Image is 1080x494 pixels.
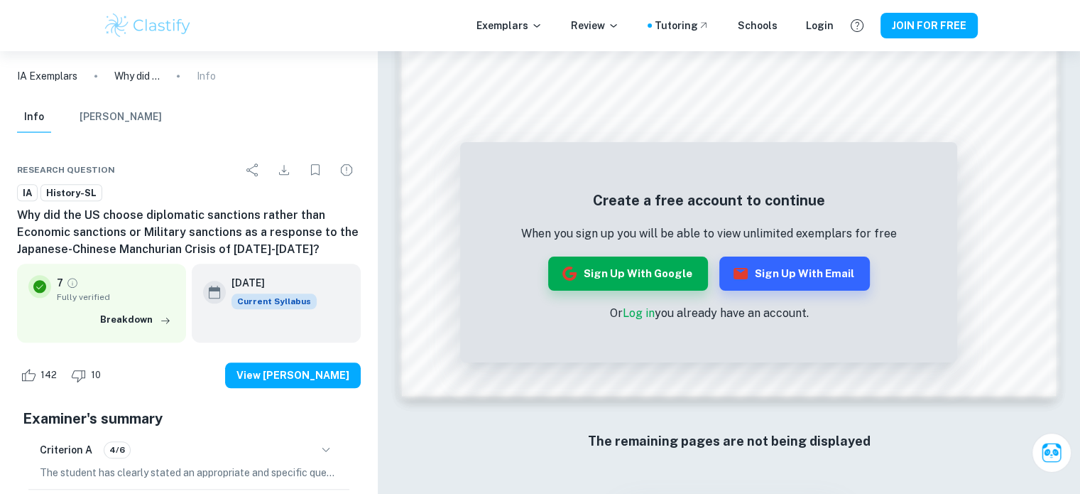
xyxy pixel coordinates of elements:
span: 142 [33,368,65,382]
span: IA [18,186,37,200]
button: [PERSON_NAME] [80,102,162,133]
a: Log in [622,306,654,320]
h5: Examiner's summary [23,408,355,429]
span: History-SL [41,186,102,200]
span: Current Syllabus [231,294,317,309]
p: Info [197,68,216,84]
span: Research question [17,163,115,176]
a: Grade fully verified [66,276,79,289]
div: Share [239,156,267,184]
h5: Create a free account to continue [521,190,897,211]
div: This exemplar is based on the current syllabus. Feel free to refer to it for inspiration/ideas wh... [231,294,317,309]
button: Ask Clai [1032,433,1071,473]
button: Sign up with Google [548,257,708,291]
span: 10 [83,368,109,382]
a: Schools [738,18,778,33]
p: Or you already have an account. [521,305,897,322]
p: The student has clearly stated an appropriate and specific question for their historical investig... [40,465,338,480]
p: When you sign up you will be able to view unlimited exemplars for free [521,225,897,242]
a: Tutoring [655,18,709,33]
h6: [DATE] [231,275,305,291]
h6: Why did the US choose diplomatic sanctions rather than Economic sanctions or Military sanctions a... [17,207,361,258]
h6: The remaining pages are not being displayed [430,431,1028,451]
a: Login [806,18,834,33]
img: Clastify logo [103,11,193,40]
p: Why did the US choose diplomatic sanctions rather than Economic sanctions or Military sanctions a... [114,68,160,84]
p: 7 [57,275,63,291]
div: Dislike [67,364,109,387]
div: Report issue [332,156,361,184]
a: History-SL [40,184,102,202]
div: Like [17,364,65,387]
a: IA [17,184,38,202]
div: Download [270,156,298,184]
span: Fully verified [57,291,175,304]
span: 4/6 [104,444,130,456]
button: Breakdown [97,309,175,331]
p: Review [571,18,619,33]
button: Sign up with Email [719,257,870,291]
h6: Criterion A [40,442,92,458]
div: Bookmark [301,156,329,184]
a: IA Exemplars [17,68,77,84]
button: Help and Feedback [845,14,869,38]
p: Exemplars [476,18,542,33]
button: Info [17,102,51,133]
button: View [PERSON_NAME] [225,363,361,388]
button: JOIN FOR FREE [880,13,978,38]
